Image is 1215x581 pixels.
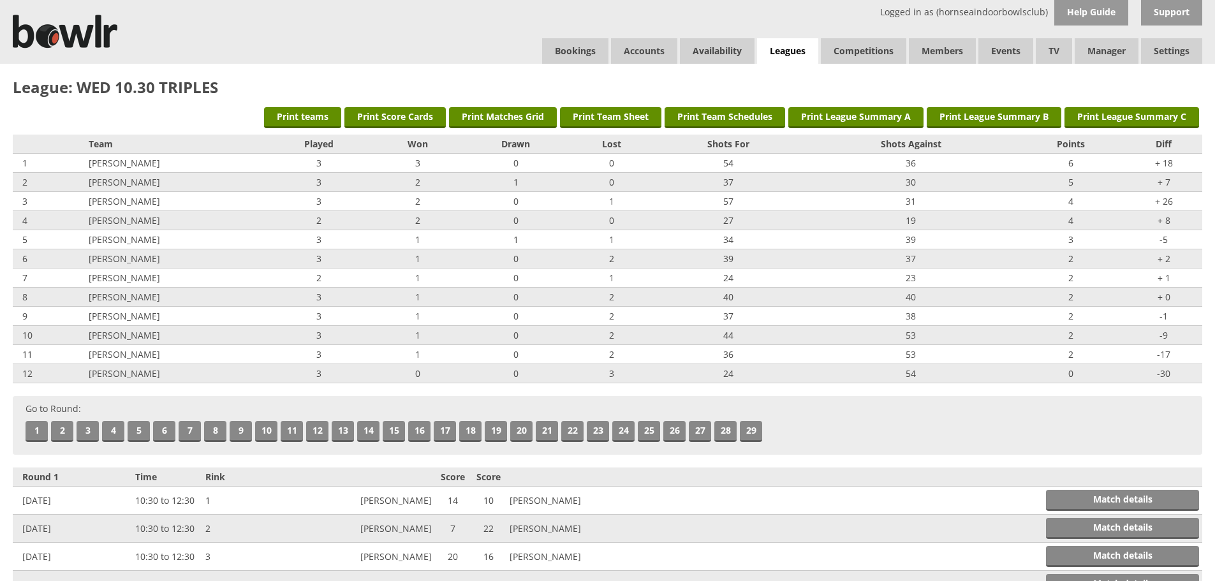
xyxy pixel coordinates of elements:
[571,192,652,211] td: 1
[344,107,446,128] a: Print Score Cards
[85,135,263,154] th: Team
[132,487,202,515] td: 10:30 to 12:30
[1017,154,1126,173] td: 6
[376,268,460,288] td: 1
[132,543,202,571] td: 10:30 to 12:30
[927,107,1061,128] a: Print League Summary B
[85,345,263,364] td: [PERSON_NAME]
[978,38,1033,64] a: Events
[805,211,1017,230] td: 19
[102,421,124,442] a: 4
[1126,345,1202,364] td: -17
[1017,230,1126,249] td: 3
[689,421,711,442] a: 27
[230,421,252,442] a: 9
[805,364,1017,383] td: 54
[652,268,805,288] td: 24
[571,230,652,249] td: 1
[435,467,471,487] th: Score
[1126,307,1202,326] td: -1
[263,154,376,173] td: 3
[13,173,85,192] td: 2
[263,345,376,364] td: 3
[652,364,805,383] td: 24
[471,467,506,487] th: Score
[506,515,649,543] td: [PERSON_NAME]
[1017,268,1126,288] td: 2
[376,307,460,326] td: 1
[1017,364,1126,383] td: 0
[85,154,263,173] td: [PERSON_NAME]
[560,107,661,128] a: Print Team Sheet
[13,543,132,571] td: [DATE]
[1126,268,1202,288] td: + 1
[571,211,652,230] td: 0
[612,421,635,442] a: 24
[1075,38,1138,64] span: Manager
[85,364,263,383] td: [PERSON_NAME]
[376,154,460,173] td: 3
[1046,546,1199,567] a: Match details
[1017,249,1126,268] td: 2
[13,487,132,515] td: [DATE]
[281,421,303,442] a: 11
[153,421,175,442] a: 6
[1036,38,1072,64] span: TV
[542,38,608,64] a: Bookings
[13,249,85,268] td: 6
[263,326,376,345] td: 3
[13,345,85,364] td: 11
[1126,135,1202,154] th: Diff
[306,421,328,442] a: 12
[1126,326,1202,345] td: -9
[376,326,460,345] td: 1
[757,38,818,64] a: Leagues
[460,154,571,173] td: 0
[85,211,263,230] td: [PERSON_NAME]
[506,543,649,571] td: [PERSON_NAME]
[202,515,293,543] td: 2
[85,268,263,288] td: [PERSON_NAME]
[51,421,73,442] a: 2
[1126,192,1202,211] td: + 26
[263,135,376,154] th: Played
[714,421,737,442] a: 28
[13,467,132,487] th: Round 1
[471,515,506,543] td: 22
[459,421,482,442] a: 18
[13,364,85,383] td: 12
[435,515,471,543] td: 7
[1017,288,1126,307] td: 2
[652,230,805,249] td: 34
[571,268,652,288] td: 1
[460,230,571,249] td: 1
[805,192,1017,211] td: 31
[587,421,609,442] a: 23
[85,249,263,268] td: [PERSON_NAME]
[357,421,379,442] a: 14
[1064,107,1199,128] a: Print League Summary C
[13,307,85,326] td: 9
[460,364,571,383] td: 0
[202,543,293,571] td: 3
[652,192,805,211] td: 57
[449,107,557,128] a: Print Matches Grid
[132,467,202,487] th: Time
[460,249,571,268] td: 0
[821,38,906,64] a: Competitions
[638,421,660,442] a: 25
[571,307,652,326] td: 2
[13,211,85,230] td: 4
[805,154,1017,173] td: 36
[85,307,263,326] td: [PERSON_NAME]
[460,192,571,211] td: 0
[376,192,460,211] td: 2
[652,173,805,192] td: 37
[376,135,460,154] th: Won
[204,421,226,442] a: 8
[202,467,293,487] th: Rink
[909,38,976,64] span: Members
[1017,326,1126,345] td: 2
[1126,211,1202,230] td: + 8
[293,543,436,571] td: [PERSON_NAME]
